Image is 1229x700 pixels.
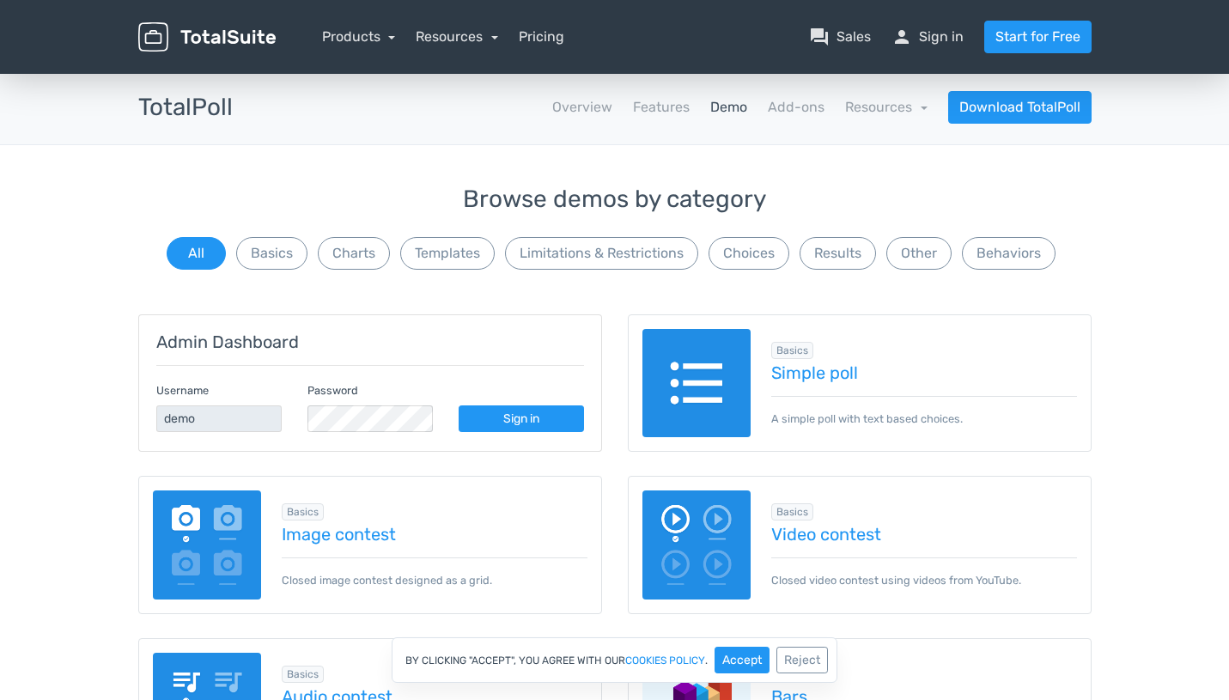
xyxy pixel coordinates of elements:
[771,363,1077,382] a: Simple poll
[642,329,751,438] img: text-poll.png.webp
[322,28,396,45] a: Products
[800,237,876,270] button: Results
[392,637,837,683] div: By clicking "Accept", you agree with our .
[625,655,705,666] a: cookies policy
[138,94,233,121] h3: TotalPoll
[809,27,830,47] span: question_answer
[505,237,698,270] button: Limitations & Restrictions
[771,525,1077,544] a: Video contest
[282,503,324,520] span: Browse all in Basics
[416,28,498,45] a: Resources
[891,27,912,47] span: person
[519,27,564,47] a: Pricing
[282,557,587,588] p: Closed image contest designed as a grid.
[771,342,813,359] span: Browse all in Basics
[715,647,770,673] button: Accept
[138,22,276,52] img: TotalSuite for WordPress
[282,525,587,544] a: Image contest
[307,382,358,399] label: Password
[962,237,1056,270] button: Behaviors
[845,99,928,115] a: Resources
[771,557,1077,588] p: Closed video contest using videos from YouTube.
[167,237,226,270] button: All
[459,405,584,432] a: Sign in
[886,237,952,270] button: Other
[771,396,1077,427] p: A simple poll with text based choices.
[156,382,209,399] label: Username
[891,27,964,47] a: personSign in
[776,647,828,673] button: Reject
[710,97,747,118] a: Demo
[156,332,584,351] h5: Admin Dashboard
[642,490,751,600] img: video-poll.png.webp
[400,237,495,270] button: Templates
[809,27,871,47] a: question_answerSales
[771,503,813,520] span: Browse all in Basics
[984,21,1092,53] a: Start for Free
[318,237,390,270] button: Charts
[633,97,690,118] a: Features
[709,237,789,270] button: Choices
[948,91,1092,124] a: Download TotalPoll
[153,490,262,600] img: image-poll.png.webp
[552,97,612,118] a: Overview
[138,186,1092,213] h3: Browse demos by category
[236,237,307,270] button: Basics
[768,97,824,118] a: Add-ons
